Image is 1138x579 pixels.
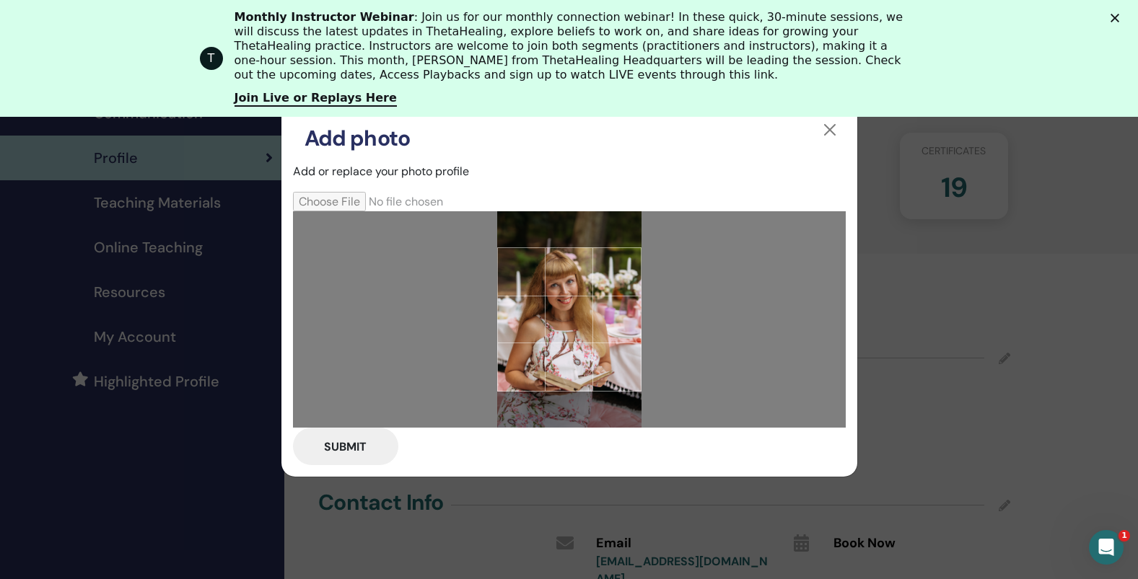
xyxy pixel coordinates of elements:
p: Add or replace your photo profile [293,163,846,180]
b: Monthly Instructor Webinar [235,10,414,24]
button: Submit [293,428,398,465]
div: Profile image for ThetaHealing [200,47,223,70]
span: 1 [1119,530,1130,542]
iframe: Intercom live chat [1089,530,1124,565]
a: Join Live or Replays Here [235,91,397,107]
h3: Add photo [305,125,411,151]
div: : Join us for our monthly connection webinar! In these quick, 30-minute sessions, we will discuss... [235,10,916,82]
div: Закрыть [1111,13,1125,22]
